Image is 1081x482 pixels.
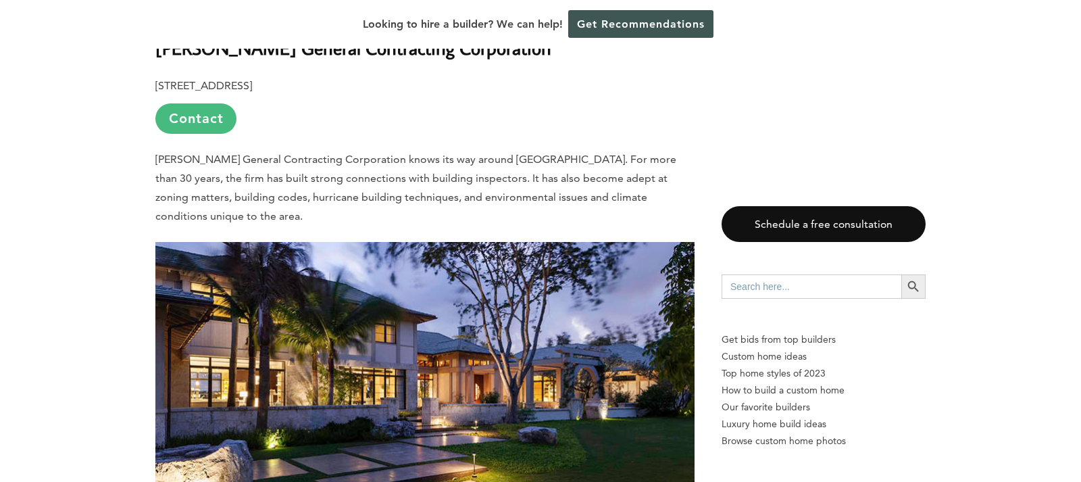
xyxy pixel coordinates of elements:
a: How to build a custom home [722,382,926,399]
span: [PERSON_NAME] General Contracting Corporation knows its way around [GEOGRAPHIC_DATA]. For more th... [155,153,676,222]
a: Custom home ideas [722,348,926,365]
a: Schedule a free consultation [722,206,926,242]
svg: Search [906,279,921,294]
a: Contact [155,103,236,134]
b: [PERSON_NAME] General Contracting Corporation [155,36,551,59]
a: Top home styles of 2023 [722,365,926,382]
p: Get bids from top builders [722,331,926,348]
a: Get Recommendations [568,10,713,38]
a: Browse custom home photos [722,433,926,450]
b: [STREET_ADDRESS] [155,79,252,92]
a: Our favorite builders [722,399,926,416]
input: Search here... [722,274,901,299]
a: Luxury home build ideas [722,416,926,433]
